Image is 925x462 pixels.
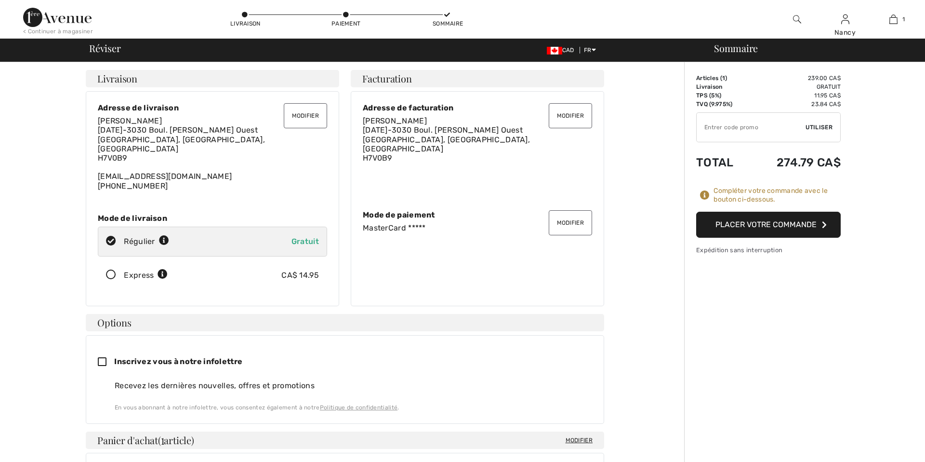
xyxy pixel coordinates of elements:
[363,103,592,112] div: Adresse de facturation
[696,100,749,109] td: TVQ (9.975%)
[115,380,592,392] div: Recevez les dernières nouvelles, offres et promotions
[841,14,849,24] a: Se connecter
[722,75,725,82] span: 1
[870,14,917,25] a: 1
[98,116,162,125] span: [PERSON_NAME]
[23,8,92,27] img: 1ère Avenue
[158,434,194,447] span: ( article)
[124,270,168,281] div: Express
[549,210,592,235] button: Modifier
[86,314,604,331] h4: Options
[697,113,806,142] input: Code promo
[749,100,841,109] td: 23.84 CA$
[841,14,849,25] img: Mes infos
[696,212,841,238] button: Placer votre commande
[696,74,749,82] td: Articles ( )
[696,146,749,179] td: Total
[549,103,592,128] button: Modifier
[291,237,319,246] span: Gratuit
[696,91,749,100] td: TPS (5%)
[806,123,832,132] span: Utiliser
[89,43,120,53] span: Réviser
[115,403,592,412] div: En vous abonnant à notre infolettre, vous consentez également à notre .
[230,19,259,28] div: Livraison
[23,27,93,36] div: < Continuer à magasiner
[161,433,164,446] span: 1
[114,357,242,366] span: Inscrivez vous à notre infolettre
[547,47,562,54] img: Canadian Dollar
[433,19,462,28] div: Sommaire
[98,214,327,223] div: Mode de livraison
[362,74,412,83] span: Facturation
[98,125,265,163] span: [DATE]-3030 Boul. [PERSON_NAME] Ouest [GEOGRAPHIC_DATA], [GEOGRAPHIC_DATA], [GEOGRAPHIC_DATA] H7V0B9
[331,19,360,28] div: Paiement
[821,27,869,38] div: Nancy
[284,103,327,128] button: Modifier
[86,432,604,449] h4: Panier d'achat
[98,103,327,112] div: Adresse de livraison
[584,47,596,54] span: FR
[793,14,801,25] img: recherche
[98,116,327,190] div: [EMAIL_ADDRESS][DOMAIN_NAME] [PHONE_NUMBER]
[547,47,578,54] span: CAD
[363,125,530,163] span: [DATE]-3030 Boul. [PERSON_NAME] Ouest [GEOGRAPHIC_DATA], [GEOGRAPHIC_DATA], [GEOGRAPHIC_DATA] H7V0B9
[749,74,841,82] td: 239.00 CA$
[124,236,169,247] div: Régulier
[749,146,841,179] td: 274.79 CA$
[281,270,319,281] div: CA$ 14.95
[714,187,841,204] div: Compléter votre commande avec le bouton ci-dessous.
[566,435,593,445] span: Modifier
[889,14,898,25] img: Mon panier
[696,245,841,255] div: Expédition sans interruption
[702,43,919,53] div: Sommaire
[902,15,905,24] span: 1
[696,82,749,91] td: Livraison
[363,210,592,219] div: Mode de paiement
[363,116,427,125] span: [PERSON_NAME]
[320,404,397,411] a: Politique de confidentialité
[749,91,841,100] td: 11.95 CA$
[749,82,841,91] td: Gratuit
[97,74,137,83] span: Livraison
